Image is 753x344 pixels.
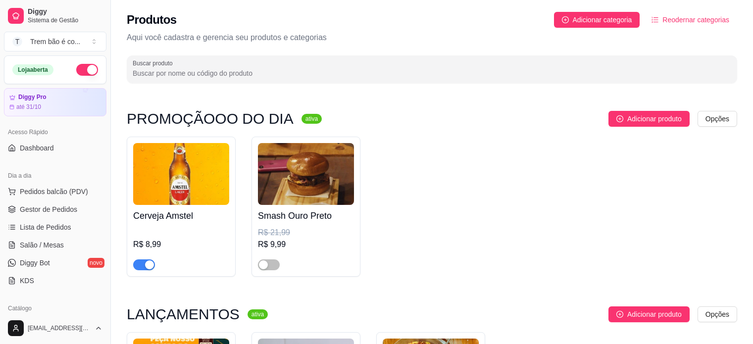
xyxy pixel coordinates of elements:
div: R$ 9,99 [258,239,354,250]
h3: LANÇAMENTOS [127,308,240,320]
span: Sistema de Gestão [28,16,102,24]
div: R$ 21,99 [258,227,354,239]
h4: Cerveja Amstel [133,209,229,223]
a: Salão / Mesas [4,237,106,253]
button: Adicionar categoria [554,12,640,28]
div: Trem bão é co ... [30,37,80,47]
span: Diggy Bot [20,258,50,268]
button: [EMAIL_ADDRESS][DOMAIN_NAME] [4,316,106,340]
span: plus-circle [616,115,623,122]
div: Acesso Rápido [4,124,106,140]
h3: PROMOÇÃOOO DO DIA [127,113,294,125]
span: plus-circle [562,16,569,23]
a: Diggy Botnovo [4,255,106,271]
span: plus-circle [616,311,623,318]
span: Pedidos balcão (PDV) [20,187,88,197]
span: Opções [705,309,729,320]
input: Buscar produto [133,68,731,78]
p: Aqui você cadastra e gerencia seu produtos e categorias [127,32,737,44]
span: Lista de Pedidos [20,222,71,232]
span: Diggy [28,7,102,16]
sup: ativa [301,114,322,124]
div: Dia a dia [4,168,106,184]
button: Reodernar categorias [644,12,737,28]
div: Catálogo [4,300,106,316]
a: Lista de Pedidos [4,219,106,235]
span: Salão / Mesas [20,240,64,250]
div: R$ 8,99 [133,239,229,250]
span: Reodernar categorias [662,14,729,25]
span: KDS [20,276,34,286]
span: Opções [705,113,729,124]
a: KDS [4,273,106,289]
button: Opções [698,306,737,322]
h4: Smash Ouro Preto [258,209,354,223]
div: Loja aberta [12,64,53,75]
a: Dashboard [4,140,106,156]
span: Dashboard [20,143,54,153]
button: Alterar Status [76,64,98,76]
img: product-image [258,143,354,205]
label: Buscar produto [133,59,176,67]
button: Opções [698,111,737,127]
button: Select a team [4,32,106,51]
span: ordered-list [652,16,658,23]
article: Diggy Pro [18,94,47,101]
a: Gestor de Pedidos [4,201,106,217]
span: [EMAIL_ADDRESS][DOMAIN_NAME] [28,324,91,332]
a: Diggy Proaté 31/10 [4,88,106,116]
span: Adicionar produto [627,113,682,124]
h2: Produtos [127,12,177,28]
article: até 31/10 [16,103,41,111]
span: Gestor de Pedidos [20,204,77,214]
span: T [12,37,22,47]
span: Adicionar produto [627,309,682,320]
sup: ativa [248,309,268,319]
button: Adicionar produto [608,306,690,322]
span: Adicionar categoria [573,14,632,25]
button: Pedidos balcão (PDV) [4,184,106,199]
button: Adicionar produto [608,111,690,127]
a: DiggySistema de Gestão [4,4,106,28]
img: product-image [133,143,229,205]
